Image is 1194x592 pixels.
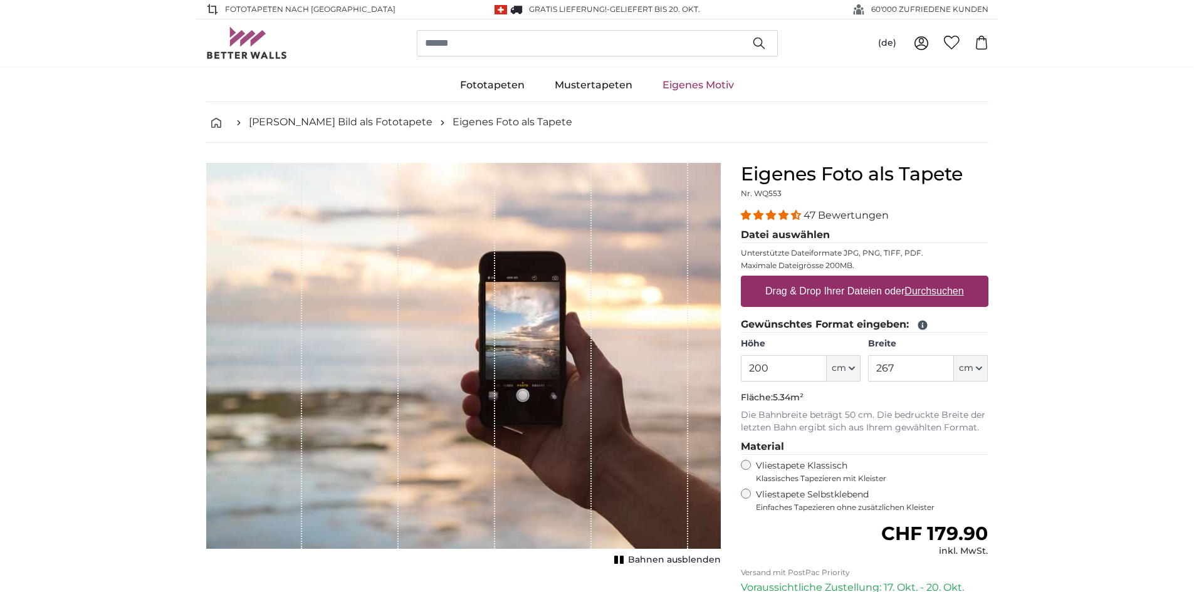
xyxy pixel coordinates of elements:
[741,392,988,404] p: Fläche:
[628,554,721,566] span: Bahnen ausblenden
[741,261,988,271] p: Maximale Dateigrösse 200MB.
[756,474,978,484] span: Klassisches Tapezieren mit Kleister
[827,355,861,382] button: cm
[225,4,395,15] span: Fototapeten nach [GEOGRAPHIC_DATA]
[741,439,988,455] legend: Material
[206,27,288,59] img: Betterwalls
[607,4,700,14] span: -
[453,115,572,130] a: Eigenes Foto als Tapete
[741,163,988,185] h1: Eigenes Foto als Tapete
[904,286,963,296] u: Durchsuchen
[206,102,988,143] nav: breadcrumbs
[760,279,969,304] label: Drag & Drop Ihrer Dateien oder
[741,568,988,578] p: Versand mit PostPac Priority
[832,362,846,375] span: cm
[741,209,804,221] span: 4.38 stars
[741,248,988,258] p: Unterstützte Dateiformate JPG, PNG, TIFF, PDF.
[540,69,647,101] a: Mustertapeten
[756,489,988,512] label: Vliestapete Selbstklebend
[881,522,988,545] span: CHF 179.90
[741,189,782,198] span: Nr. WQ553
[959,362,973,375] span: cm
[495,5,507,14] img: Schweiz
[529,4,607,14] span: GRATIS Lieferung!
[954,355,988,382] button: cm
[868,338,988,350] label: Breite
[610,551,721,569] button: Bahnen ausblenden
[756,502,988,512] span: Einfaches Tapezieren ohne zusätzlichen Kleister
[741,227,988,243] legend: Datei auswählen
[445,69,540,101] a: Fototapeten
[741,409,988,434] p: Die Bahnbreite beträgt 50 cm. Die bedruckte Breite der letzten Bahn ergibt sich aus Ihrem gewählt...
[881,545,988,558] div: inkl. MwSt.
[249,115,432,130] a: [PERSON_NAME] Bild als Fototapete
[868,32,906,55] button: (de)
[741,338,861,350] label: Höhe
[610,4,700,14] span: Geliefert bis 20. Okt.
[871,4,988,15] span: 60'000 ZUFRIEDENE KUNDEN
[773,392,804,403] span: 5.34m²
[647,69,749,101] a: Eigenes Motiv
[804,209,889,221] span: 47 Bewertungen
[206,163,721,569] div: 1 of 1
[741,317,988,333] legend: Gewünschtes Format eingeben:
[756,460,978,484] label: Vliestapete Klassisch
